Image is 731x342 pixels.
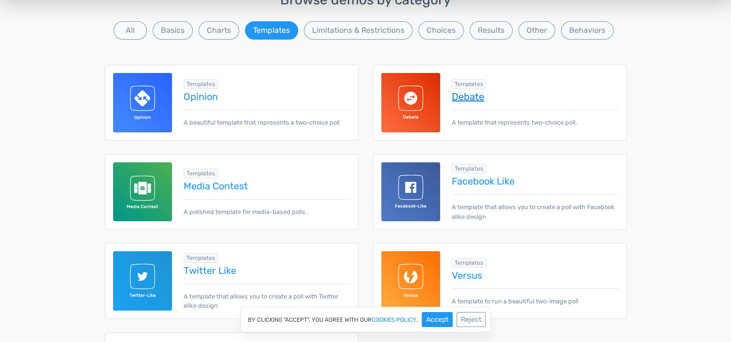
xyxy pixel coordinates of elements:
[557,204,588,227] button: Vote
[381,251,441,311] img: versus-template-for-totalpoll.svg
[245,21,298,40] button: Templates
[184,181,350,191] a: Media Contest
[452,194,618,221] p: A template that allows you to create a poll with Facebook alike design
[113,251,172,311] img: twitter-like-template-for-totalpoll.svg
[304,21,413,40] button: Limitations & Restrictions
[143,19,588,34] p: Would you rather
[452,288,618,306] p: A template to run a beautiful two-image poll
[184,284,350,310] p: A template that allows you to create a poll with Twitter alike design
[470,21,513,40] button: Results
[114,21,147,40] button: All
[219,108,284,123] span: Eat only salad
[184,199,350,216] p: A polished template for media-based polls.
[4,4,141,13] div: Outline
[4,47,127,64] a: Our support team is ready to answer your questions!
[452,270,618,281] a: Versus
[561,21,614,40] button: Behaviors
[14,13,52,21] a: Back to Top
[452,258,486,268] span: Browse all in Templates
[518,21,555,40] button: Other
[153,21,193,40] button: Basics
[240,307,491,332] div: By clicking "Accept", you agree with our .
[381,73,441,132] img: debate-template-for-totalpoll.svg
[184,91,350,102] a: Opinion
[14,21,43,29] a: TotalPoll
[14,39,72,47] a: Admin Dashboard
[184,253,218,263] span: Browse all in Templates
[184,79,218,89] span: Browse all in Templates
[452,110,618,127] p: A template that represents two-choice poll.
[113,162,172,222] img: media-contest-template-for-totalpoll.svg
[199,21,239,40] button: Charts
[14,30,99,38] a: Browse demos by category
[452,79,486,89] span: Browse all in Templates
[422,312,453,327] button: Accept
[507,204,549,227] button: Results
[372,317,416,323] a: cookies policy
[448,109,511,123] span: Eat only fruits
[184,110,350,127] p: A beautiful template that represents a two-choice poll
[452,176,618,186] a: Facebook Like
[452,91,618,102] a: Debate
[14,65,87,73] a: Did you like the demo?
[452,164,486,173] span: Browse all in Templates
[418,21,464,40] button: Choices
[381,162,441,222] img: facebook-like-template-for-totalpoll.svg
[184,265,350,276] a: Twitter Like
[184,169,218,178] span: Browse all in Templates
[457,312,486,327] button: Reject
[113,73,172,132] img: opinion-template-for-totalpoll.svg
